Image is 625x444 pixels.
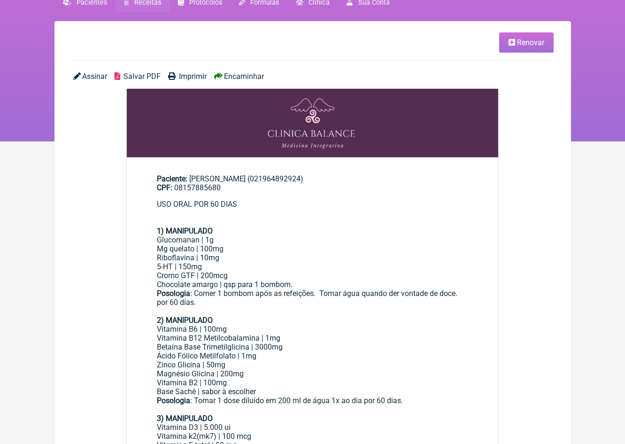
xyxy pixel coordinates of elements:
span: Imprimir [179,72,207,81]
span: Paciente: [157,174,187,183]
strong: 3) MANIPULADO [157,414,213,423]
span: Assinar [82,72,107,81]
a: Encaminhar [214,72,264,81]
span: Salvar PDF [123,72,161,81]
span: Encaminhar [224,72,264,81]
div: 08157885680 [157,183,469,192]
a: Salvar PDF [115,72,161,81]
div: : Tomar 1 dose diluído em 200 ml de água 1x ao dia por 60 dias. [157,396,469,414]
div: Vitamina k2(mk7) | 100 mcg [157,432,469,441]
a: Imprimir [168,72,207,81]
span: Renovar [517,38,544,47]
strong: 2) MANIPULADO [157,316,213,325]
a: Assinar [73,72,107,81]
div: Glucomanan | 1g [157,235,469,244]
div: Zinco Glicina | 50mg [157,360,469,369]
img: OHRMBDAMBDLv2SiBD+EP9LuaQDBICIzAAAAAAAAAAAAAAAAAAAAAAAEAM3AEAAAAAAAAAAAAAAAAAAAAAAAAAAAAAYuAOAAAA... [127,89,499,157]
div: 5-HT | 150mg [157,262,469,271]
div: Cromo GTF | 200mcg [157,271,469,280]
div: Betaína Base Trimetilglicina | 3000mg [157,343,469,351]
div: Chocolate amargo | qsp para 1 bombom. [157,280,469,289]
strong: 1) MANIPULADO [157,226,213,235]
div: Mg quelato | 100mg [157,244,469,253]
strong: Posologia [157,289,190,298]
div: [PERSON_NAME] (021964892924) [157,174,469,192]
div: Vitamina D3 | 5.000 ui [157,423,469,432]
div: Vitamina B2 | 100mg [157,378,469,387]
span: CPF: [157,183,172,192]
div: Ácido Fólico Metilfolato | 1mg [157,351,469,360]
div: Base Sachê | sabor à escolher [157,387,469,396]
div: : Comer 1 bombom após as refeições. Tomar água quando der vontade de doce. por 60 dias. [157,289,469,316]
div: Vitamina B12 Metilcobalamina | 1mg [157,334,469,343]
a: Renovar [499,32,554,53]
div: Riboflavina | 10mg [157,253,469,262]
strong: Posologia [157,396,190,405]
div: Magnésio Glicina | 200mg [157,369,469,378]
div: USO ORAL POR 60 DIAS [157,200,469,235]
div: Vitamina B6 | 100mg [157,325,469,334]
